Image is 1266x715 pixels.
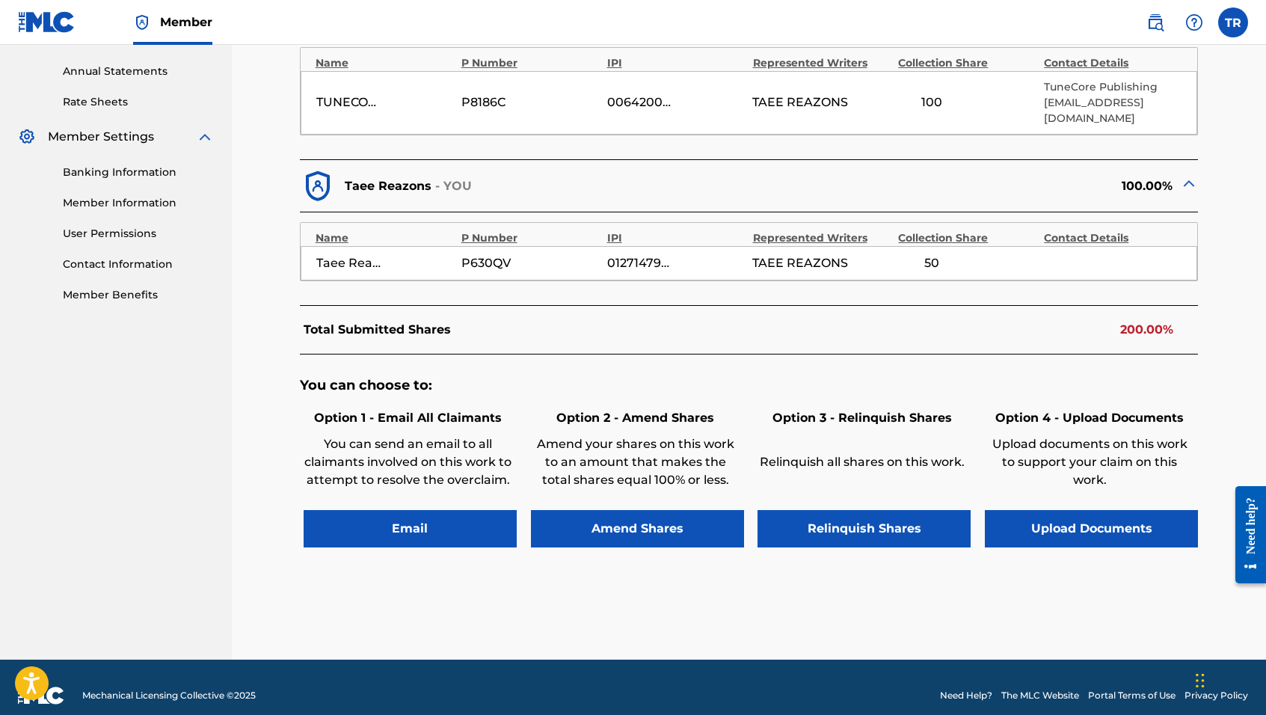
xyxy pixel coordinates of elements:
div: Collection Share [898,55,1036,71]
div: Name [316,55,454,71]
img: expand-cell-toggle [1180,174,1198,192]
a: Annual Statements [63,64,214,79]
button: Email [304,510,517,547]
div: IPI [607,55,746,71]
span: TAEE REAZONS [752,254,848,272]
img: Top Rightsholder [133,13,151,31]
img: expand [196,128,214,146]
img: help [1185,13,1203,31]
p: 200.00% [1120,321,1173,339]
button: Upload Documents [985,510,1198,547]
div: Drag [1196,658,1205,703]
iframe: Chat Widget [1191,643,1266,715]
span: Member Settings [48,128,154,146]
a: Member Information [63,195,214,211]
p: [EMAIL_ADDRESS][DOMAIN_NAME] [1044,95,1182,126]
div: Name [316,230,454,246]
button: Amend Shares [531,510,744,547]
div: P Number [461,230,600,246]
img: Member Settings [18,128,36,146]
h6: Option 4 - Upload Documents [985,409,1194,427]
a: User Permissions [63,226,214,242]
div: Represented Writers [753,55,891,71]
img: search [1146,13,1164,31]
div: 100.00% [749,168,1199,204]
img: MLC Logo [18,11,76,33]
h6: Option 2 - Amend Shares [531,409,740,427]
p: Relinquish all shares on this work. [758,453,967,471]
span: TAEE REAZONS [752,93,848,111]
a: Portal Terms of Use [1088,689,1176,702]
a: The MLC Website [1001,689,1079,702]
a: Contact Information [63,257,214,272]
div: Contact Details [1044,230,1182,246]
span: Member [160,13,212,31]
h5: You can choose to: [300,377,1199,394]
span: Mechanical Licensing Collective © 2025 [82,689,256,702]
div: IPI [607,230,746,246]
p: - YOU [435,177,473,195]
img: logo [18,687,64,705]
a: Banking Information [63,165,214,180]
p: TuneCore Publishing [1044,79,1182,95]
h6: Option 3 - Relinquish Shares [758,409,967,427]
p: Upload documents on this work to support your claim on this work. [985,435,1194,489]
iframe: Resource Center [1224,473,1266,596]
p: Total Submitted Shares [304,321,451,339]
div: Help [1179,7,1209,37]
div: P Number [461,55,600,71]
h6: Option 1 - Email All Claimants [304,409,513,427]
a: Privacy Policy [1184,689,1248,702]
a: Rate Sheets [63,94,214,110]
p: Taee Reazons [345,177,431,195]
div: Collection Share [898,230,1036,246]
div: Contact Details [1044,55,1182,71]
p: You can send an email to all claimants involved on this work to attempt to resolve the overclaim. [304,435,513,489]
button: Relinquish Shares [758,510,971,547]
a: Member Benefits [63,287,214,303]
a: Public Search [1140,7,1170,37]
a: Need Help? [940,689,992,702]
div: User Menu [1218,7,1248,37]
p: Amend your shares on this work to an amount that makes the total shares equal 100% or less. [531,435,740,489]
div: Represented Writers [753,230,891,246]
img: dfb38c8551f6dcc1ac04.svg [300,168,336,204]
